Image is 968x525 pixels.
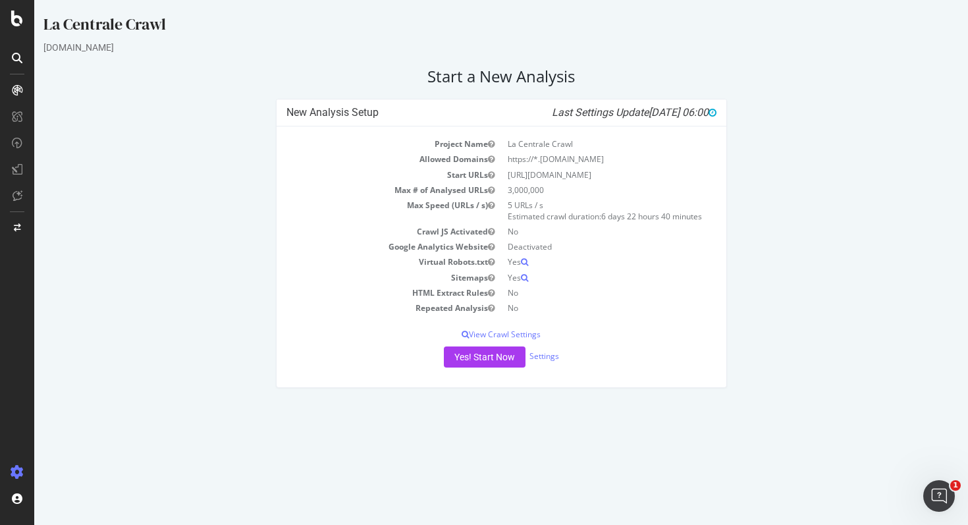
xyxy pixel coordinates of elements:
td: La Centrale Crawl [467,136,682,152]
a: Settings [495,350,525,362]
i: Last Settings Update [518,106,682,119]
td: Project Name [252,136,468,152]
td: No [467,285,682,300]
td: Repeated Analysis [252,300,468,316]
td: No [467,300,682,316]
span: 6 days 22 hours 40 minutes [567,211,668,222]
td: Virtual Robots.txt [252,254,468,269]
td: Sitemaps [252,270,468,285]
td: [URL][DOMAIN_NAME] [467,167,682,182]
td: Deactivated [467,239,682,254]
iframe: Intercom live chat [923,480,955,512]
td: Start URLs [252,167,468,182]
div: La Centrale Crawl [9,13,925,41]
td: 5 URLs / s Estimated crawl duration: [467,198,682,224]
td: https://*.[DOMAIN_NAME] [467,152,682,167]
td: Allowed Domains [252,152,468,167]
h2: Start a New Analysis [9,67,925,86]
td: Yes [467,270,682,285]
td: Max # of Analysed URLs [252,182,468,198]
td: 3,000,000 [467,182,682,198]
span: [DATE] 06:00 [614,106,682,119]
span: 1 [950,480,961,491]
td: HTML Extract Rules [252,285,468,300]
td: Yes [467,254,682,269]
td: Max Speed (URLs / s) [252,198,468,224]
button: Yes! Start Now [410,346,491,368]
h4: New Analysis Setup [252,106,682,119]
div: [DOMAIN_NAME] [9,41,925,54]
p: View Crawl Settings [252,329,682,340]
td: No [467,224,682,239]
td: Crawl JS Activated [252,224,468,239]
td: Google Analytics Website [252,239,468,254]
